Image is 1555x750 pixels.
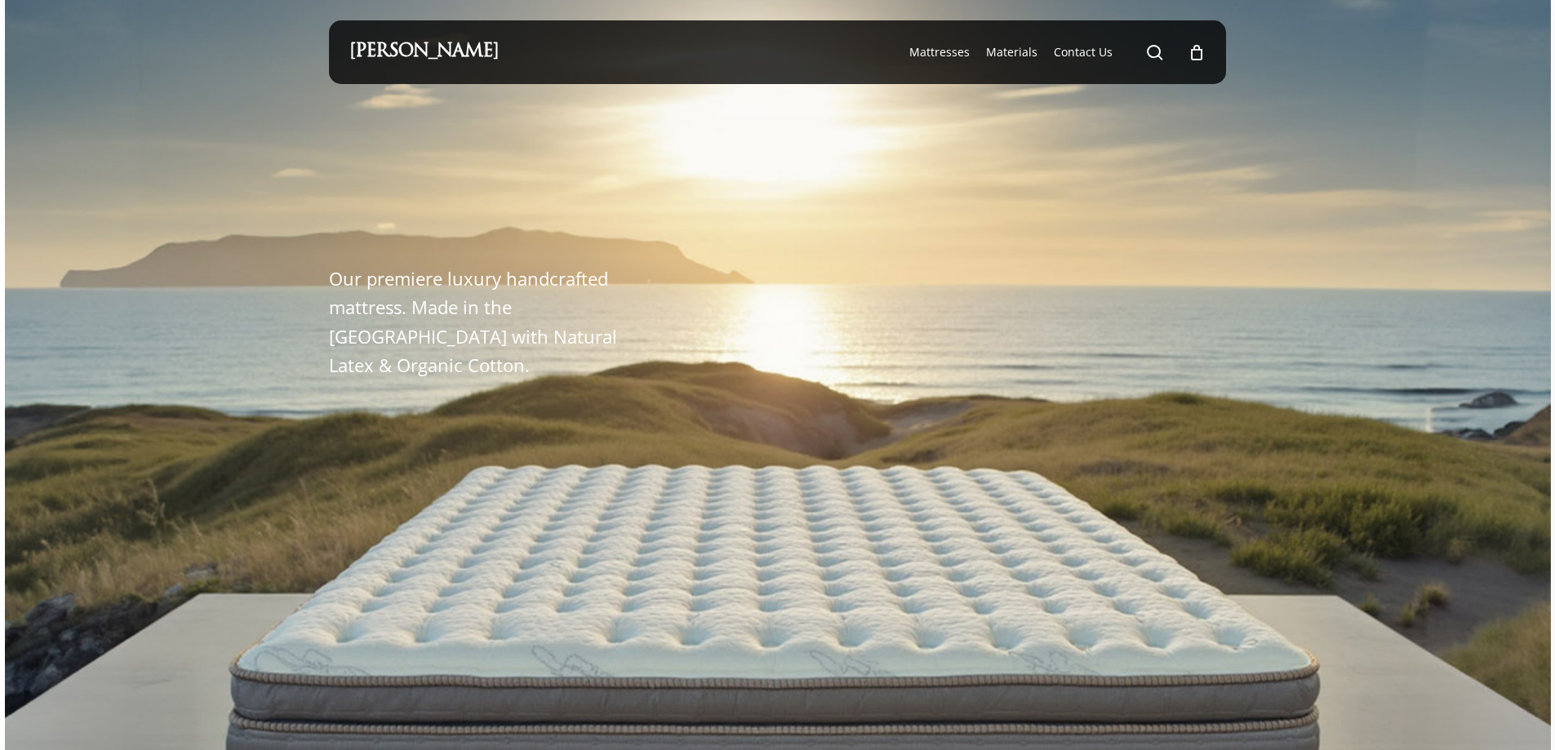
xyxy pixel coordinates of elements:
a: Materials [986,44,1037,60]
a: Contact Us [1054,44,1113,60]
a: [PERSON_NAME] [349,43,499,61]
a: Mattresses [909,44,970,60]
nav: Main Menu [901,20,1206,84]
h1: The Windsor [329,195,704,245]
p: Our premiere luxury handcrafted mattress. Made in the [GEOGRAPHIC_DATA] with Natural Latex & Orga... [329,264,635,379]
